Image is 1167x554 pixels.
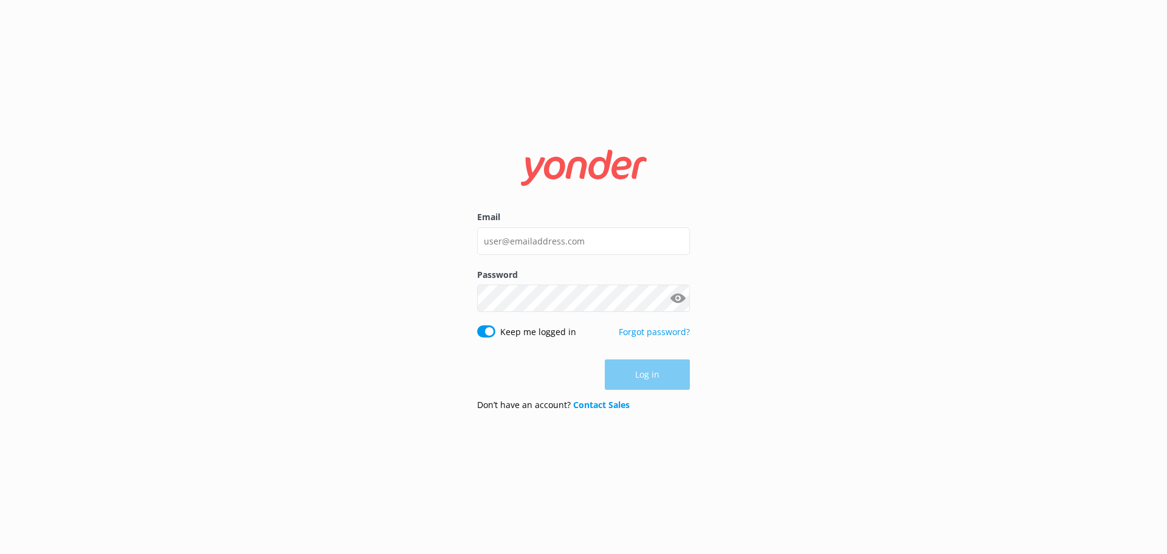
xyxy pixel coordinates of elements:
[619,326,690,338] a: Forgot password?
[666,286,690,311] button: Show password
[477,398,630,412] p: Don’t have an account?
[500,325,576,339] label: Keep me logged in
[477,210,690,224] label: Email
[477,268,690,282] label: Password
[477,227,690,255] input: user@emailaddress.com
[573,399,630,410] a: Contact Sales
